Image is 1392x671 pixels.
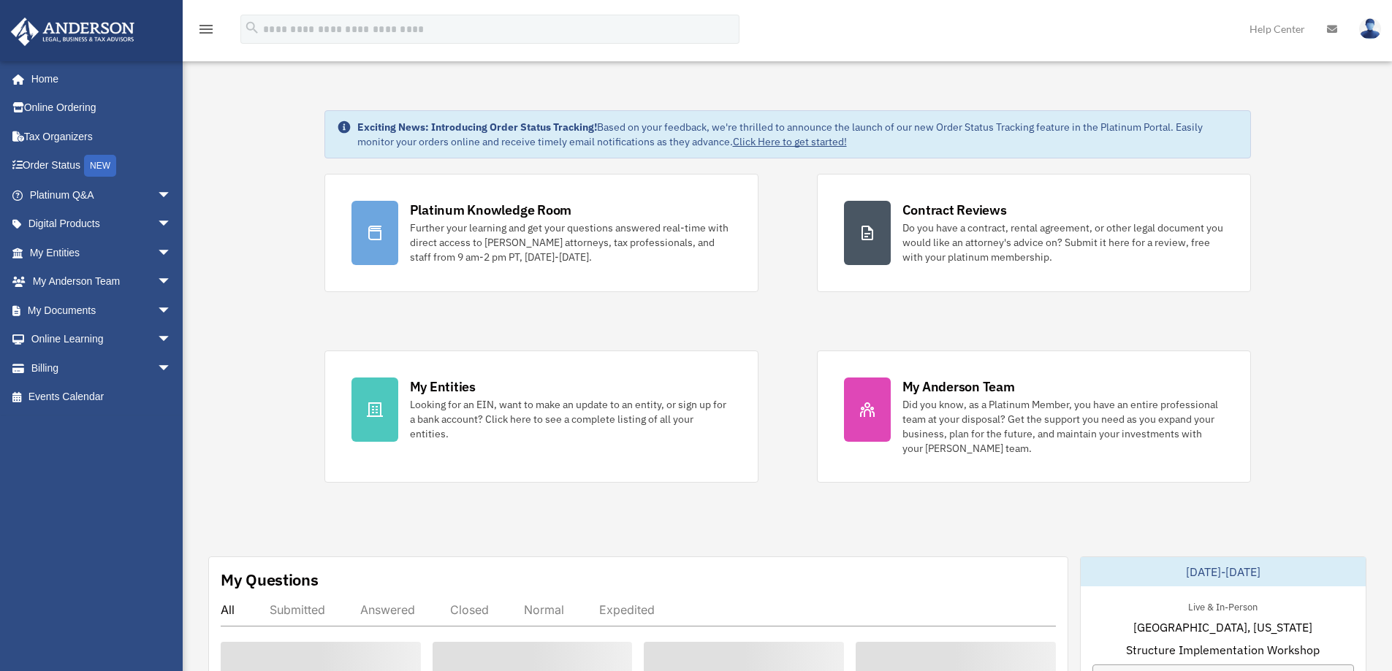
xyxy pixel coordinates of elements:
div: All [221,602,235,617]
span: Structure Implementation Workshop [1126,641,1320,659]
span: arrow_drop_down [157,180,186,210]
img: User Pic [1359,18,1381,39]
span: arrow_drop_down [157,353,186,383]
a: Billingarrow_drop_down [10,353,194,383]
a: My Anderson Teamarrow_drop_down [10,267,194,296]
span: arrow_drop_down [157,238,186,268]
div: Expedited [599,602,655,617]
div: Platinum Knowledge Room [410,201,572,219]
a: Digital Productsarrow_drop_down [10,210,194,239]
span: arrow_drop_down [157,210,186,239]
a: Home [10,64,186,93]
i: search [244,20,260,36]
div: Did you know, as a Platinum Member, you have an entire professional team at your disposal? Get th... [902,397,1224,456]
div: Submitted [270,602,325,617]
a: Platinum Knowledge Room Further your learning and get your questions answered real-time with dire... [324,174,758,292]
div: My Questions [221,569,319,591]
div: Do you have a contract, rental agreement, or other legal document you would like an attorney's ad... [902,221,1224,264]
a: Platinum Q&Aarrow_drop_down [10,180,194,210]
div: Normal [524,602,564,617]
a: My Anderson Team Did you know, as a Platinum Member, you have an entire professional team at your... [817,350,1251,483]
div: Answered [360,602,415,617]
a: Events Calendar [10,383,194,412]
a: Tax Organizers [10,122,194,151]
div: Closed [450,602,489,617]
div: Based on your feedback, we're thrilled to announce the launch of our new Order Status Tracking fe... [357,120,1239,149]
div: My Entities [410,377,476,396]
div: My Anderson Team [902,377,1015,396]
a: Online Ordering [10,93,194,123]
a: Order StatusNEW [10,151,194,181]
strong: Exciting News: Introducing Order Status Tracking! [357,120,597,134]
a: My Entitiesarrow_drop_down [10,238,194,267]
span: arrow_drop_down [157,325,186,355]
div: Looking for an EIN, want to make an update to an entity, or sign up for a bank account? Click her... [410,397,731,441]
div: Further your learning and get your questions answered real-time with direct access to [PERSON_NAM... [410,221,731,264]
a: My Documentsarrow_drop_down [10,296,194,325]
a: Contract Reviews Do you have a contract, rental agreement, or other legal document you would like... [817,174,1251,292]
a: Click Here to get started! [733,135,847,148]
div: Contract Reviews [902,201,1007,219]
a: My Entities Looking for an EIN, want to make an update to an entity, or sign up for a bank accoun... [324,350,758,483]
a: Online Learningarrow_drop_down [10,325,194,354]
a: menu [197,26,215,38]
span: arrow_drop_down [157,267,186,297]
div: Live & In-Person [1176,598,1269,613]
div: [DATE]-[DATE] [1081,557,1366,586]
img: Anderson Advisors Platinum Portal [7,18,139,46]
span: [GEOGRAPHIC_DATA], [US_STATE] [1133,618,1312,636]
span: arrow_drop_down [157,296,186,326]
div: NEW [84,155,116,177]
i: menu [197,20,215,38]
